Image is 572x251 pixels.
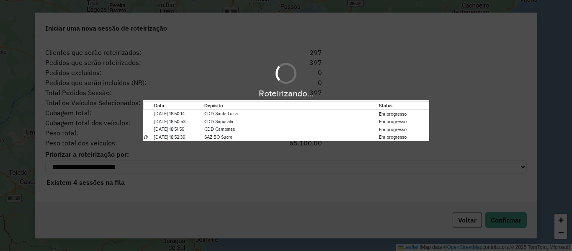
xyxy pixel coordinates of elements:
[204,133,379,141] td: SAZ BO Sucre
[379,134,407,141] label: Em progresso
[379,118,407,125] label: Em progresso
[379,111,407,118] label: Em progresso
[379,126,407,133] label: Em progresso
[154,133,204,141] td: [DATE] 18:52:39
[154,125,204,133] td: [DATE] 18:51:59
[204,118,379,126] td: CDD Sapucaia
[154,101,204,110] th: Data
[379,101,429,110] th: Status
[204,110,379,118] td: CDD Santa Luzia
[204,101,379,110] th: Depósito
[204,125,379,133] td: CDD Campinas
[154,110,204,118] td: [DATE] 18:50:14
[154,118,204,126] td: [DATE] 18:50:53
